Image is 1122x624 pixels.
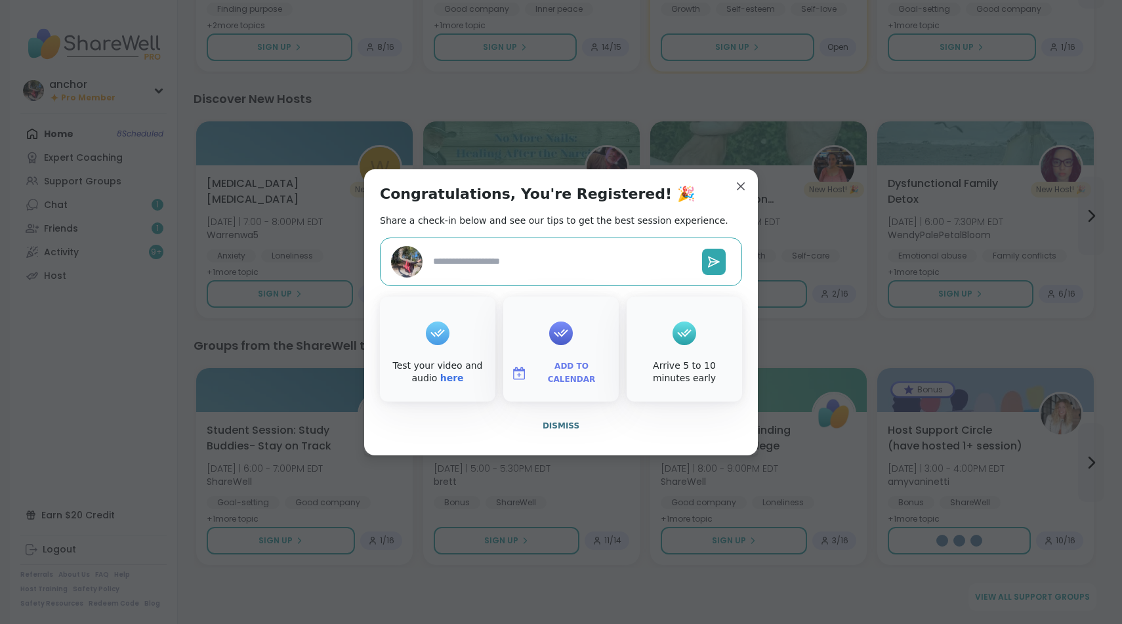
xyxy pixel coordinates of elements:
[629,360,739,385] div: Arrive 5 to 10 minutes early
[511,365,527,381] img: ShareWell Logomark
[380,412,742,440] button: Dismiss
[543,421,579,430] span: Dismiss
[380,214,728,227] h2: Share a check-in below and see our tips to get the best session experience.
[506,360,616,387] button: Add to Calendar
[532,360,611,386] span: Add to Calendar
[391,246,423,278] img: anchor
[380,185,695,203] h1: Congratulations, You're Registered! 🎉
[383,360,493,385] div: Test your video and audio
[440,373,464,383] a: here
